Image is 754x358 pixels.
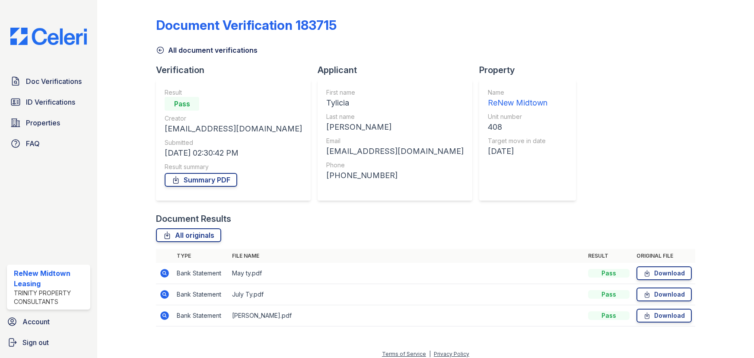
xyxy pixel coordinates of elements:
[326,112,464,121] div: Last name
[165,88,302,97] div: Result
[326,145,464,157] div: [EMAIL_ADDRESS][DOMAIN_NAME]
[318,64,479,76] div: Applicant
[165,163,302,171] div: Result summary
[156,228,221,242] a: All originals
[326,169,464,182] div: [PHONE_NUMBER]
[633,249,695,263] th: Original file
[636,309,692,323] a: Download
[3,313,94,330] a: Account
[588,311,630,320] div: Pass
[488,88,547,97] div: Name
[22,316,50,327] span: Account
[14,268,87,289] div: ReNew Midtown Leasing
[479,64,583,76] div: Property
[488,112,547,121] div: Unit number
[382,351,426,357] a: Terms of Service
[22,337,49,348] span: Sign out
[7,93,90,111] a: ID Verifications
[326,137,464,145] div: Email
[636,266,692,280] a: Download
[165,114,302,123] div: Creator
[156,17,337,33] div: Document Verification 183715
[488,97,547,109] div: ReNew Midtown
[488,145,547,157] div: [DATE]
[165,147,302,159] div: [DATE] 02:30:42 PM
[26,118,60,128] span: Properties
[165,138,302,147] div: Submitted
[165,123,302,135] div: [EMAIL_ADDRESS][DOMAIN_NAME]
[173,284,229,305] td: Bank Statement
[588,269,630,278] div: Pass
[488,137,547,145] div: Target move in date
[7,73,90,90] a: Doc Verifications
[636,288,692,301] a: Download
[26,138,40,149] span: FAQ
[588,290,630,299] div: Pass
[488,121,547,133] div: 408
[229,249,585,263] th: File name
[326,161,464,169] div: Phone
[7,135,90,152] a: FAQ
[488,88,547,109] a: Name ReNew Midtown
[429,351,431,357] div: |
[173,263,229,284] td: Bank Statement
[173,305,229,326] td: Bank Statement
[326,88,464,97] div: First name
[3,334,94,351] a: Sign out
[229,263,585,284] td: May ty.pdf
[434,351,469,357] a: Privacy Policy
[229,305,585,326] td: [PERSON_NAME].pdf
[3,28,94,45] img: CE_Logo_Blue-a8612792a0a2168367f1c8372b55b34899dd931a85d93a1a3d3e32e68fde9ad4.png
[165,97,199,111] div: Pass
[326,121,464,133] div: [PERSON_NAME]
[26,76,82,86] span: Doc Verifications
[326,97,464,109] div: Tylicia
[156,213,231,225] div: Document Results
[156,64,318,76] div: Verification
[7,114,90,131] a: Properties
[229,284,585,305] td: July Ty.pdf
[14,289,87,306] div: Trinity Property Consultants
[156,45,258,55] a: All document verifications
[173,249,229,263] th: Type
[165,173,237,187] a: Summary PDF
[585,249,633,263] th: Result
[26,97,75,107] span: ID Verifications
